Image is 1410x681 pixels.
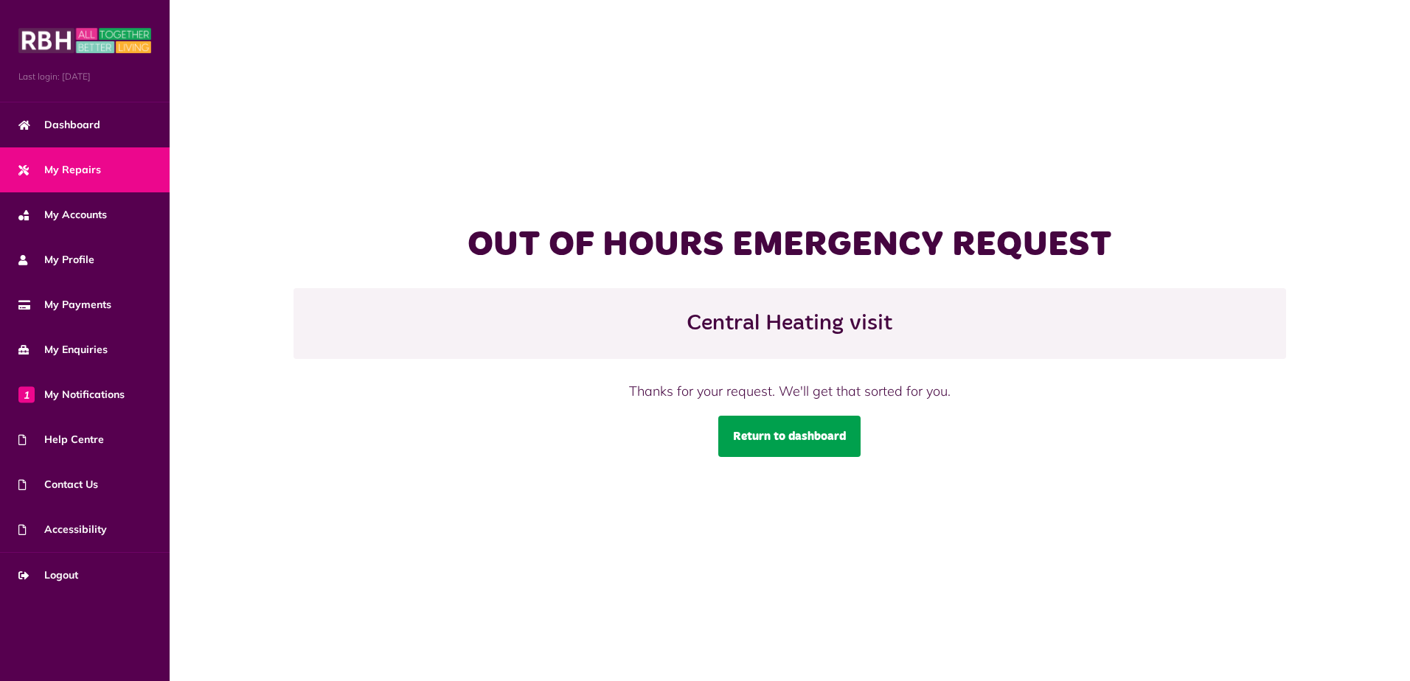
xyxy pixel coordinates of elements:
span: My Repairs [18,162,101,178]
div: Thanks for your request. We'll get that sorted for you. [376,381,1204,401]
span: Last login: [DATE] [18,70,151,83]
span: My Accounts [18,207,107,223]
span: Help Centre [18,432,104,447]
span: My Enquiries [18,342,108,357]
h1: OUT OF HOURS EMERGENCY REQUEST [376,224,1204,267]
span: Accessibility [18,522,107,537]
span: 1 [18,386,35,402]
span: My Profile [18,252,94,268]
a: Return to dashboard [718,416,861,457]
img: MyRBH [18,26,151,55]
span: My Payments [18,297,111,312]
span: Logout [18,567,78,583]
span: Dashboard [18,117,100,133]
span: My Notifications [18,387,125,402]
h2: Central Heating visit [308,310,1272,337]
span: Contact Us [18,477,98,492]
